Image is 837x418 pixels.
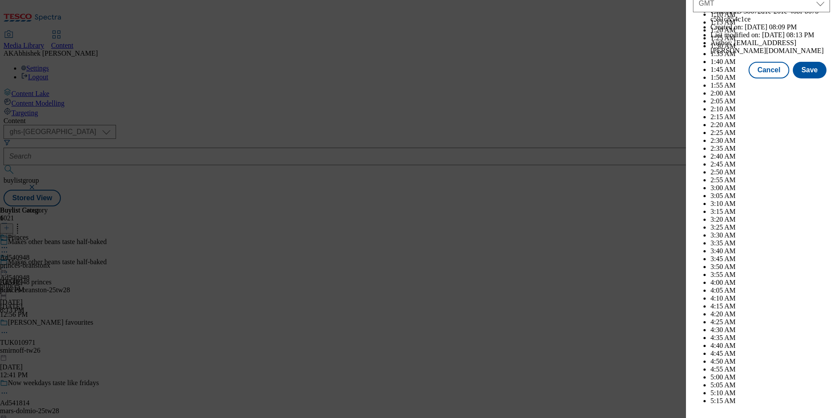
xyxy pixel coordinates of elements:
[710,50,830,58] li: 1:35 AM
[749,62,789,78] button: Cancel
[710,89,830,97] li: 2:00 AM
[710,294,830,302] li: 4:10 AM
[710,208,830,216] li: 3:15 AM
[710,358,830,365] li: 4:50 AM
[710,58,830,66] li: 1:40 AM
[710,279,830,287] li: 4:00 AM
[710,97,830,105] li: 2:05 AM
[710,160,830,168] li: 2:45 AM
[710,192,830,200] li: 3:05 AM
[710,318,830,326] li: 4:25 AM
[710,389,830,397] li: 5:10 AM
[710,239,830,247] li: 3:35 AM
[710,152,830,160] li: 2:40 AM
[710,326,830,334] li: 4:30 AM
[710,66,830,74] li: 1:45 AM
[710,34,830,42] li: 1:25 AM
[710,334,830,342] li: 4:35 AM
[710,365,830,373] li: 4:55 AM
[710,184,830,192] li: 3:00 AM
[710,350,830,358] li: 4:45 AM
[710,231,830,239] li: 3:30 AM
[710,18,830,26] li: 1:15 AM
[710,129,830,137] li: 2:25 AM
[710,26,830,34] li: 1:20 AM
[710,176,830,184] li: 2:55 AM
[710,271,830,279] li: 3:55 AM
[710,397,830,405] li: 5:15 AM
[710,216,830,223] li: 3:20 AM
[710,287,830,294] li: 4:05 AM
[710,121,830,129] li: 2:20 AM
[710,105,830,113] li: 2:10 AM
[710,168,830,176] li: 2:50 AM
[710,263,830,271] li: 3:50 AM
[710,223,830,231] li: 3:25 AM
[710,381,830,389] li: 5:05 AM
[793,62,826,78] button: Save
[710,145,830,152] li: 2:35 AM
[710,11,830,18] li: 1:10 AM
[710,42,830,50] li: 1:30 AM
[710,247,830,255] li: 3:40 AM
[710,373,830,381] li: 5:00 AM
[710,74,830,81] li: 1:50 AM
[710,405,830,413] li: 5:20 AM
[710,200,830,208] li: 3:10 AM
[710,310,830,318] li: 4:20 AM
[710,342,830,350] li: 4:40 AM
[710,302,830,310] li: 4:15 AM
[710,81,830,89] li: 1:55 AM
[710,113,830,121] li: 2:15 AM
[710,137,830,145] li: 2:30 AM
[710,255,830,263] li: 3:45 AM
